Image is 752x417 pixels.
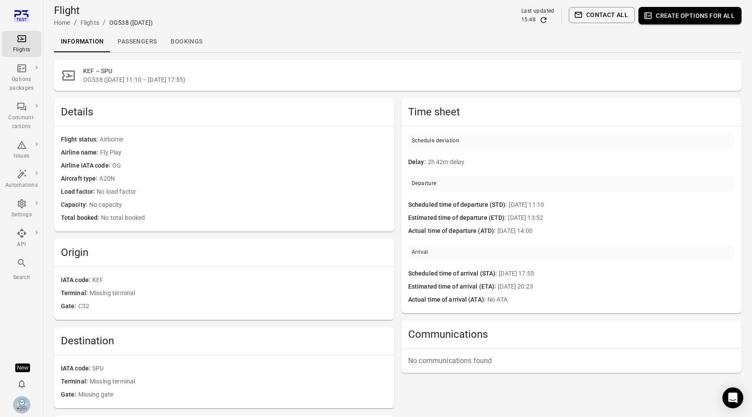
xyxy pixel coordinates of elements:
[90,377,387,387] span: Missing terminal
[61,390,78,400] span: Gate
[408,158,428,167] span: Delay
[5,273,38,282] div: Search
[13,375,30,393] button: Notifications
[61,377,90,387] span: Terminal
[83,75,735,84] span: OG538 ([DATE] 11:10 – [DATE] 17:55)
[521,7,554,16] div: Last updated
[78,302,387,311] span: C32
[487,295,735,305] span: No ATA
[100,148,387,158] span: Fly Play
[499,269,735,279] span: [DATE] 17:55
[508,213,735,223] span: [DATE] 13:52
[100,135,387,145] span: Airborne
[78,390,387,400] span: Missing gate
[111,31,164,52] a: Passengers
[164,31,209,52] a: Bookings
[92,276,387,285] span: KEF
[722,387,743,408] div: Open Intercom Messenger
[54,31,111,52] a: Information
[83,67,735,75] h2: KEF – SPU
[497,226,735,236] span: [DATE] 14:00
[109,18,153,27] div: OG538 ([DATE])
[54,19,70,26] a: Home
[103,17,106,28] li: /
[408,226,497,236] span: Actual time of departure (ATD)
[61,161,112,171] span: Airline IATA code
[408,282,498,292] span: Estimated time of arrival (ETA)
[408,213,508,223] span: Estimated time of departure (ETD)
[61,276,92,285] span: IATA code
[2,61,41,95] a: Options packages
[97,187,387,197] span: No load factor
[428,158,735,167] span: 2h 42m delay
[61,200,89,210] span: Capacity
[61,364,92,373] span: IATA code
[61,334,387,348] h2: Destination
[5,114,38,131] div: Communi-cations
[2,137,41,163] a: Issues
[5,152,38,161] div: Issues
[81,19,99,26] a: Flights
[498,282,735,292] span: [DATE] 20:23
[89,200,387,210] span: No capacity
[90,289,387,298] span: Missing terminal
[412,179,436,188] div: Departure
[61,302,78,311] span: Gate
[638,7,742,24] button: Create options for all
[2,99,41,134] a: Communi-cations
[412,137,459,145] div: Schedule deviation
[509,200,735,210] span: [DATE] 11:10
[61,245,387,259] h2: Origin
[112,161,387,171] span: OG
[13,396,30,414] img: Mjoll-Airways-Logo.webp
[2,196,41,222] a: Settings
[10,393,34,417] button: Elsa Mjöll [Mjoll Airways]
[74,17,77,28] li: /
[54,31,742,52] div: Local navigation
[412,248,428,257] div: Arrival
[5,240,38,249] div: API
[5,211,38,219] div: Settings
[5,46,38,54] div: Flights
[2,255,41,284] button: Search
[99,174,387,184] span: A20N
[408,269,499,279] span: Scheduled time of arrival (STA)
[61,187,97,197] span: Load factor
[539,16,548,24] button: Refresh data
[408,295,487,305] span: Actual time of arrival (ATA)
[2,31,41,57] a: Flights
[5,75,38,93] div: Options packages
[61,148,100,158] span: Airline name
[408,356,735,366] p: No communications found
[61,289,90,298] span: Terminal
[408,200,509,210] span: Scheduled time of departure (STD)
[408,327,735,341] h2: Communications
[408,105,735,119] h2: Time sheet
[15,363,30,372] div: Tooltip anchor
[521,16,536,24] div: 15:48
[61,213,101,223] span: Total booked
[61,105,387,119] h2: Details
[5,181,38,190] div: Automations
[101,213,387,223] span: No total booked
[54,3,153,17] h1: Flight
[61,135,100,145] span: Flight status
[2,225,41,252] a: API
[54,17,153,28] nav: Breadcrumbs
[569,7,635,23] button: Contact all
[92,364,387,373] span: SPU
[61,174,99,184] span: Aircraft type
[2,166,41,192] a: Automations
